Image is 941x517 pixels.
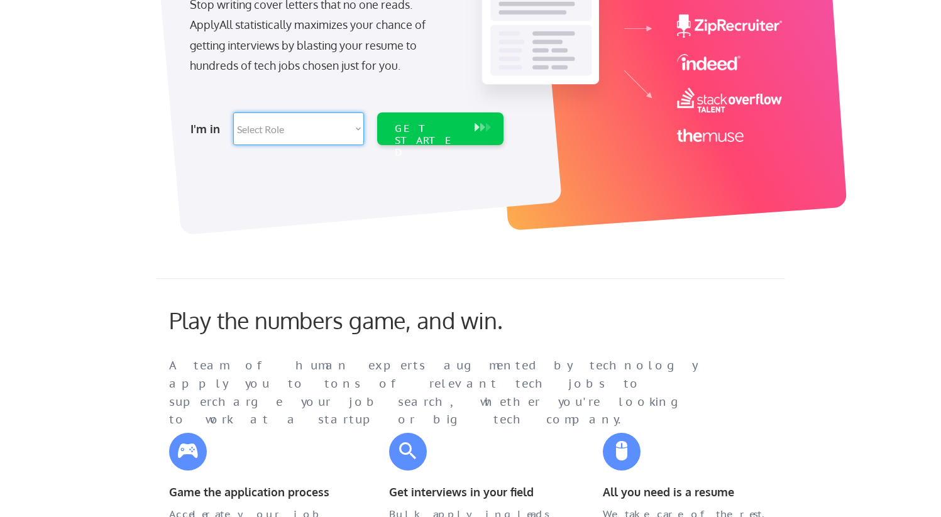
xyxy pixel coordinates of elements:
div: GET STARTED [395,122,462,159]
div: Get interviews in your field [389,483,559,501]
div: All you need is a resume [603,483,773,501]
div: Play the numbers game, and win. [169,307,559,334]
div: Game the application process [169,483,339,501]
div: A team of human experts augmented by technology apply you to tons of relevant tech jobs to superc... [169,357,722,429]
div: I'm in [190,119,226,139]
